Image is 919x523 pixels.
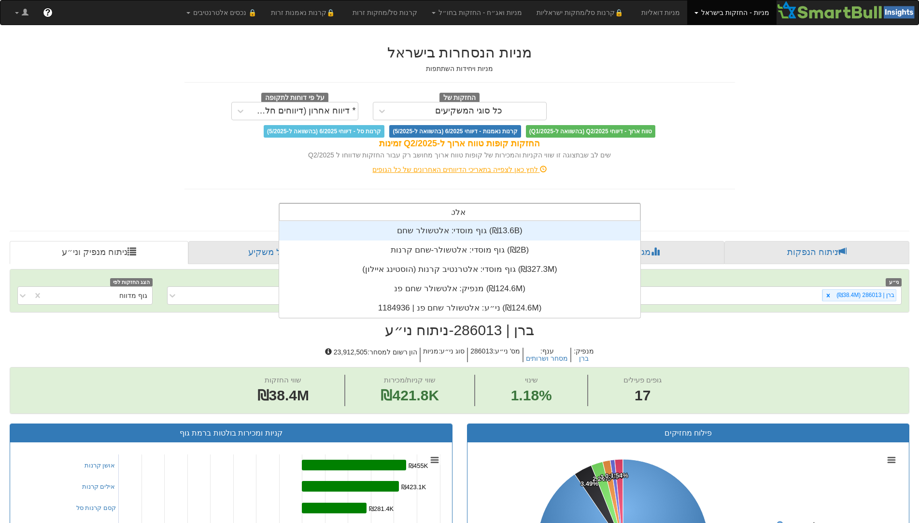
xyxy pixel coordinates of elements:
button: מסחר ושרותים [526,355,568,362]
a: ניתוח הנפקות [724,241,909,264]
a: מניות - החזקות בישראל [687,0,776,25]
div: מנפיק: ‏אלטשולר שחם פנ ‎(₪124.6M)‎ [279,279,640,298]
tspan: ₪281.4K [369,505,394,512]
span: ני״ע [886,278,902,286]
a: מניות דואליות [634,0,688,25]
tspan: ₪423.1K [401,483,426,491]
a: ? [36,0,60,25]
h5: ענף : [523,348,570,363]
span: גופים פעילים [623,376,662,384]
div: כל סוגי המשקיעים [435,106,502,116]
a: קרנות סל/מחקות זרות [345,0,424,25]
span: שווי קניות/מכירות [384,376,436,384]
h5: מס' ני״ע : 286013 [467,348,523,363]
span: שווי החזקות [265,376,301,384]
div: החזקות קופות טווח ארוך ל-Q2/2025 זמינות [184,138,735,150]
a: קסם קרנות סל [76,504,116,511]
tspan: 1.43% [600,473,618,481]
tspan: ₪455K [409,462,428,469]
a: אושן קרנות [85,462,115,469]
div: * דיווח אחרון (דיווחים חלקיים) [252,106,356,116]
a: פרופיל משקיע [188,241,370,264]
tspan: 3.49% [580,480,598,487]
a: 🔒קרנות נאמנות זרות [264,0,346,25]
div: שים לב שבתצוגה זו שווי הקניות והמכירות של קופות טווח ארוך מחושב רק עבור החזקות שדווחו ל Q2/2025 [184,150,735,160]
span: שינוי [525,376,538,384]
div: גוף מוסדי: ‏אלטרנטיב קרנות (הוסטינג איילון) ‎(₪327.3M)‎ [279,260,640,279]
tspan: 1.54% [610,472,628,479]
img: Smartbull [777,0,919,20]
span: טווח ארוך - דיווחי Q2/2025 (בהשוואה ל-Q1/2025) [526,125,655,138]
a: 🔒 נכסים אלטרנטיבים [179,0,264,25]
a: מניות ואג״ח - החזקות בחו״ל [424,0,529,25]
h2: ברן | 286013 - ניתוח ני״ע [10,322,909,338]
h5: הון רשום למסחר : 23,912,505 [323,348,420,363]
h5: מנפיק : [570,348,596,363]
span: ₪421.8K [381,387,439,403]
span: ₪38.4M [257,387,309,403]
a: 🔒קרנות סל/מחקות ישראליות [529,0,634,25]
span: קרנות סל - דיווחי 6/2025 (בהשוואה ל-5/2025) [264,125,384,138]
span: הצג החזקות לפי [110,278,153,286]
span: על פי דוחות לתקופה [261,93,328,103]
tspan: 2.24% [593,475,610,482]
span: ? [45,8,50,17]
span: קרנות נאמנות - דיווחי 6/2025 (בהשוואה ל-5/2025) [389,125,521,138]
tspan: 0.83% [605,472,623,480]
span: 17 [623,385,662,406]
button: ברן [579,355,589,362]
h3: פילוח מחזיקים [475,429,902,438]
span: החזקות של [439,93,480,103]
h3: קניות ומכירות בולטות ברמת גוף [17,429,445,438]
div: ברן | 286013 (₪38.4M) [834,290,896,301]
h2: מניות הנסחרות בישראל [184,44,735,60]
div: גוף מוסדי: ‏אלטשולר-שחם קרנות ‎(₪2B)‎ [279,240,640,260]
span: 1.18% [511,385,552,406]
div: grid [279,221,640,318]
h5: מניות ויחידות השתתפות [184,65,735,72]
div: גוף מוסדי: ‏אלטשולר שחם ‎(₪13.6B)‎ [279,221,640,240]
div: לחץ כאן לצפייה בתאריכי הדיווחים האחרונים של כל הגופים [177,165,742,174]
div: גוף מדווח [119,291,147,300]
a: אילים קרנות [82,483,115,490]
div: ני״ע: ‏אלטשולר שחם פנ | 1184936 ‎(₪124.6M)‎ [279,298,640,318]
h5: סוג ני״ע : מניות [420,348,467,363]
a: ניתוח מנפיק וני״ע [10,241,188,264]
